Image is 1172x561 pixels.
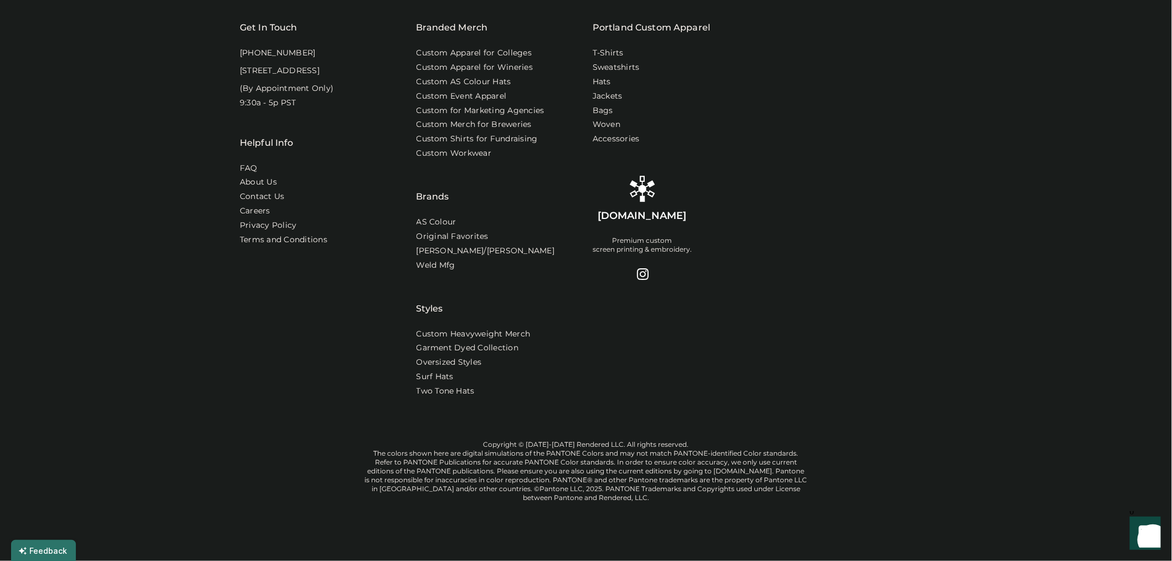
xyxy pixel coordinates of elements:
[417,62,533,73] a: Custom Apparel for Wineries
[417,91,507,102] a: Custom Event Apparel
[593,21,710,34] a: Portland Custom Apparel
[240,83,333,94] div: (By Appointment Only)
[240,220,297,231] a: Privacy Policy
[240,98,296,109] div: 9:30a - 5p PST
[417,217,456,228] a: AS Colour
[417,48,532,59] a: Custom Apparel for Colleges
[240,136,294,150] div: Helpful Info
[417,371,454,382] a: Surf Hats
[417,274,443,315] div: Styles
[593,236,692,254] div: Premium custom screen printing & embroidery.
[417,134,538,145] a: Custom Shirts for Fundraising
[417,21,488,34] div: Branded Merch
[240,191,285,202] a: Contact Us
[598,209,687,223] div: [DOMAIN_NAME]
[593,134,640,145] a: Accessories
[240,21,297,34] div: Get In Touch
[417,260,455,271] a: Weld Mfg
[417,329,531,340] a: Custom Heavyweight Merch
[417,162,449,203] div: Brands
[240,65,320,76] div: [STREET_ADDRESS]
[417,231,489,242] a: Original Favorites
[593,119,620,130] a: Woven
[240,234,327,246] div: Terms and Conditions
[240,48,316,59] div: [PHONE_NUMBER]
[417,357,482,368] a: Oversized Styles
[364,440,808,502] div: Copyright © [DATE]-[DATE] Rendered LLC. All rights reserved. The colors shown here are digital si...
[417,76,511,88] a: Custom AS Colour Hats
[240,163,258,174] a: FAQ
[593,62,640,73] a: Sweatshirts
[417,105,544,116] a: Custom for Marketing Agencies
[417,386,475,397] a: Two Tone Hats
[593,48,624,59] a: T-Shirts
[593,91,623,102] a: Jackets
[240,177,277,188] a: About Us
[1119,511,1167,559] iframe: Front Chat
[417,148,492,159] a: Custom Workwear
[593,105,613,116] a: Bags
[240,206,270,217] a: Careers
[417,119,532,130] a: Custom Merch for Breweries
[417,343,519,354] a: Garment Dyed Collection
[417,246,555,257] a: [PERSON_NAME]/[PERSON_NAME]
[593,76,611,88] a: Hats
[629,176,656,202] img: Rendered Logo - Screens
